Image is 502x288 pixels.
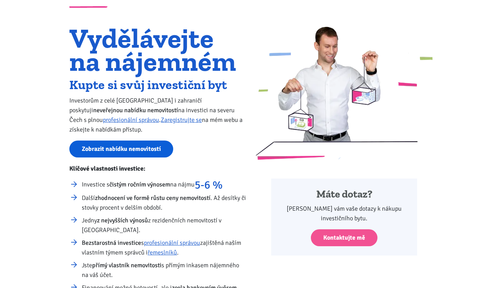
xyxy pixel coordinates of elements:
strong: z nejvyšších výnosů [97,217,148,224]
a: Zobrazit nabídku nemovitostí [69,141,173,157]
h4: Máte dotaz? [280,188,408,201]
p: Investorům z celé [GEOGRAPHIC_DATA] i zahraničí poskytuji na investici na severu Čech s plnou . n... [69,96,246,134]
li: Investice s na nájmu [82,180,246,190]
h1: Vydělávejte na nájemném [69,27,246,73]
li: Další . Až desítky či stovky procent v delším období. [82,193,246,212]
a: řemeslníků [148,249,177,256]
a: Kontaktujte mě [311,229,377,246]
strong: přímý vlastník nemovitosti [92,261,161,269]
li: Jedny z rezidenčních nemovitostí v [GEOGRAPHIC_DATA]. [82,215,246,235]
strong: čistým ročním výnosem [109,181,170,188]
strong: neveřejnou nabídku nemovitostí [93,106,178,114]
li: s zajištěná naším vlastním týmem správců i . [82,238,246,257]
strong: Bezstarostná investice [82,239,141,247]
a: profesionální správou [144,239,200,247]
a: Zaregistrujte se [161,116,202,124]
p: [PERSON_NAME] vám vaše dotazy k nákupu investičního bytu. [280,204,408,223]
a: profesionální správou [103,116,159,124]
strong: 5-6 % [195,178,223,192]
li: Jste s přímým inkasem nájemného na váš účet. [82,260,246,280]
h2: Kupte si svůj investiční byt [69,79,246,90]
strong: zhodnocení ve formě růstu ceny nemovitostí [95,194,210,202]
p: Klíčové vlastnosti investice: [69,164,246,173]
